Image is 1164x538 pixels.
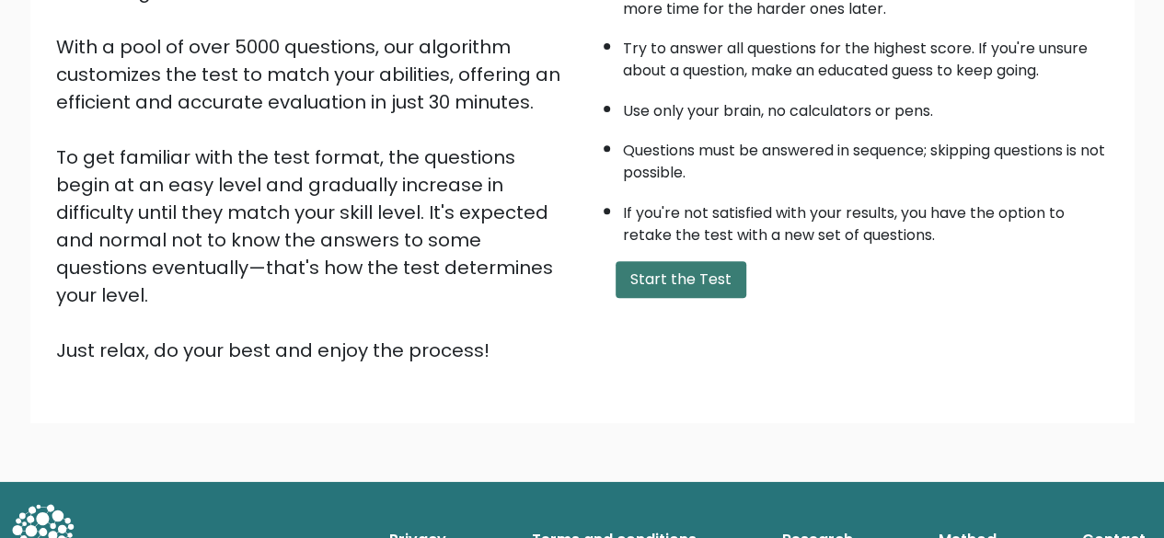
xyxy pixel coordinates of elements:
[623,131,1109,184] li: Questions must be answered in sequence; skipping questions is not possible.
[623,29,1109,82] li: Try to answer all questions for the highest score. If you're unsure about a question, make an edu...
[623,193,1109,246] li: If you're not satisfied with your results, you have the option to retake the test with a new set ...
[616,261,746,298] button: Start the Test
[623,91,1109,122] li: Use only your brain, no calculators or pens.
